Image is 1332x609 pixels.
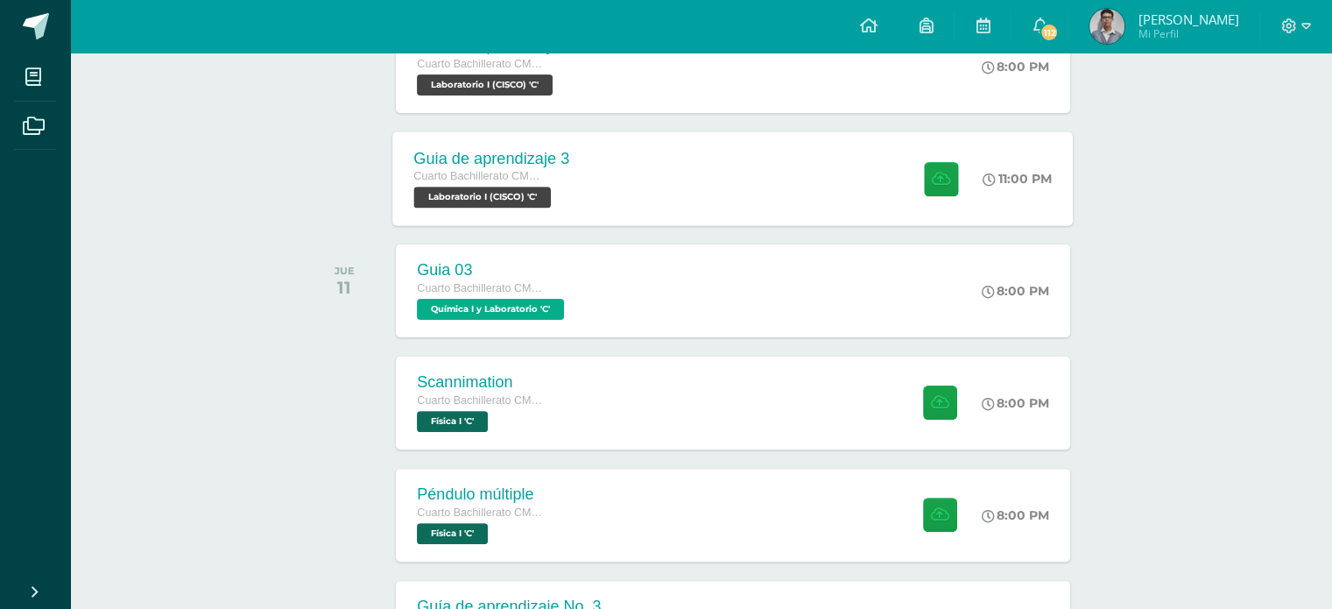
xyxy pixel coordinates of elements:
[335,265,355,277] div: JUE
[414,170,547,182] span: Cuarto Bachillerato CMP Bachillerato en CCLL con Orientación en Computación
[414,149,570,167] div: Guia de aprendizaje 3
[417,299,564,320] span: Química I y Laboratorio 'C'
[982,59,1049,74] div: 8:00 PM
[417,506,548,519] span: Cuarto Bachillerato CMP Bachillerato en CCLL con Orientación en Computación
[417,74,553,96] span: Laboratorio I (CISCO) 'C'
[417,282,548,294] span: Cuarto Bachillerato CMP Bachillerato en CCLL con Orientación en Computación
[982,283,1049,299] div: 8:00 PM
[417,485,548,504] div: Péndulo múltiple
[417,373,548,392] div: Scannimation
[1040,23,1059,42] span: 112
[417,394,548,407] span: Cuarto Bachillerato CMP Bachillerato en CCLL con Orientación en Computación
[1138,26,1238,41] span: Mi Perfil
[1138,11,1238,28] span: [PERSON_NAME]
[983,171,1053,187] div: 11:00 PM
[417,261,568,280] div: Guia 03
[417,523,488,544] span: Física I 'C'
[982,507,1049,523] div: 8:00 PM
[417,58,548,70] span: Cuarto Bachillerato CMP Bachillerato en CCLL con Orientación en Computación
[335,277,355,298] div: 11
[417,411,488,432] span: Física I 'C'
[414,187,552,208] span: Laboratorio I (CISCO) 'C'
[1089,9,1124,44] img: 0ed5822ccece5f047ed1193a068427ae.png
[982,395,1049,411] div: 8:00 PM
